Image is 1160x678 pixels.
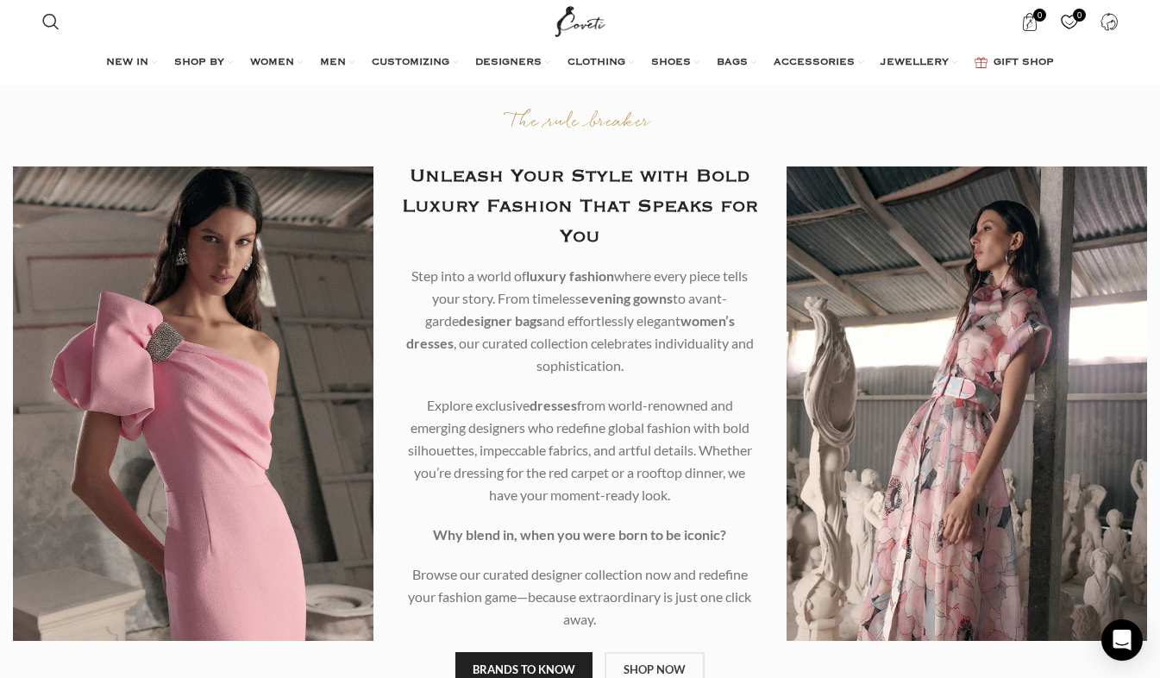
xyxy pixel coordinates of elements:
span: NEW IN [106,56,148,70]
span: CUSTOMIZING [372,56,449,70]
a: MEN [320,46,354,80]
p: The rule breaker [399,110,760,135]
span: GIFT SHOP [994,56,1054,70]
a: 0 [1051,4,1087,39]
p: Explore exclusive from world-renowned and emerging designers who redefine global fashion with bol... [399,394,760,506]
span: DESIGNERS [475,56,542,70]
b: women’s dresses [406,312,735,351]
b: luxury fashion [526,267,614,284]
div: Open Intercom Messenger [1101,619,1143,661]
img: GiftBag [975,57,988,68]
span: SHOES [651,56,691,70]
b: designer bags [459,312,542,329]
a: ACCESSORIES [774,46,863,80]
a: WOMEN [250,46,303,80]
span: ACCESSORIES [774,56,855,70]
p: Browse our curated designer collection now and redefine your fashion game—because extraordinary i... [399,563,760,631]
a: DESIGNERS [475,46,550,80]
span: WOMEN [250,56,294,70]
b: dresses [530,397,577,413]
a: NEW IN [106,46,157,80]
span: MEN [320,56,346,70]
a: GIFT SHOP [975,46,1054,80]
a: 0 [1012,4,1047,39]
span: 0 [1073,9,1086,22]
a: SHOES [651,46,699,80]
span: JEWELLERY [881,56,949,70]
strong: Why blend in, when you were born to be iconic? [433,526,726,543]
a: CUSTOMIZING [372,46,458,80]
span: CLOTHING [567,56,625,70]
span: BAGS [717,56,748,70]
a: BAGS [717,46,756,80]
b: evening gowns [581,290,673,306]
a: JEWELLERY [881,46,957,80]
span: 0 [1033,9,1046,22]
a: SHOP BY [174,46,233,80]
span: SHOP BY [174,56,224,70]
div: Main navigation [34,46,1127,80]
a: Site logo [551,13,609,28]
p: Step into a world of where every piece tells your story. From timeless to avant-garde and effortl... [399,265,760,377]
a: Search [34,4,68,39]
div: My Wishlist [1051,4,1087,39]
a: CLOTHING [567,46,634,80]
h2: Unleash Your Style with Bold Luxury Fashion That Speaks for You [399,161,760,252]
